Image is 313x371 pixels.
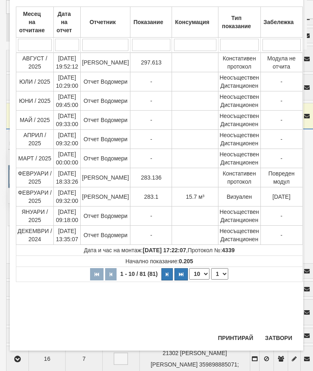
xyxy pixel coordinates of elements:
td: [DATE] 10:29:00 [53,72,81,91]
select: Брой редове на страница [189,268,209,280]
th: Забележка: No sort applied, activate to apply an ascending sort [260,7,302,37]
b: Месец на отчитане [19,11,45,33]
span: - [280,117,282,123]
button: Предишна страница [105,268,117,280]
td: [DATE] 09:33:00 [53,110,81,129]
span: - [280,155,282,162]
span: 283.1 [144,193,158,200]
b: Отчетник [90,19,116,25]
td: Визуален [218,187,260,206]
td: МАРТ / 2025 [16,149,54,168]
b: Консумация [175,19,209,25]
span: [DATE] [273,193,291,200]
span: - [280,213,282,219]
td: [DATE] 09:32:00 [53,129,81,149]
td: Отчет Водомери [81,129,130,149]
span: - [280,78,282,85]
td: [PERSON_NAME] [81,168,130,187]
td: ДЕКЕМВРИ / 2024 [16,225,54,244]
td: Неосъществен Дистанционен [218,129,260,149]
span: - [280,98,282,104]
select: Страница номер [211,268,228,280]
span: Протокол №: [187,247,234,253]
span: 1 - 10 / 81 (81) [118,271,160,277]
td: Неосъществен Дистанционен [218,149,260,168]
b: Тип показание [222,15,251,29]
td: Констативен протокол [218,168,260,187]
td: Констативен протокол [218,53,260,72]
span: Модула не отчита [267,55,296,70]
span: - [150,78,152,85]
td: Неосъществен Дистанционен [218,72,260,91]
td: Отчет Водомери [81,110,130,129]
span: 15.7 м³ [186,193,204,200]
span: Повреден модул [268,170,294,185]
span: Начално показание: [126,258,193,264]
button: Затвори [260,331,297,344]
td: Отчет Водомери [81,72,130,91]
strong: [DATE] 17:22:07 [143,247,186,253]
span: 297.613 [141,59,162,66]
span: - [280,136,282,142]
td: ФЕВРУАРИ / 2025 [16,187,54,206]
td: [DATE] 18:33:26 [53,168,81,187]
td: МАЙ / 2025 [16,110,54,129]
th: Дата на отчет: No sort applied, activate to apply an ascending sort [53,7,81,37]
strong: 0.205 [179,258,193,264]
td: Неосъществен Дистанционен [218,91,260,110]
span: Дата и час на монтаж: [84,247,186,253]
span: - [150,136,152,142]
td: Неосъществен Дистанционен [218,110,260,129]
button: Принтирай [213,331,258,344]
button: Последна страница [174,268,188,280]
td: Неосъществен Дистанционен [218,225,260,244]
span: - [150,213,152,219]
th: Тип показание: No sort applied, activate to apply an ascending sort [218,7,260,37]
th: Отчетник: No sort applied, activate to apply an ascending sort [81,7,130,37]
span: - [150,232,152,238]
td: [DATE] 00:00:00 [53,149,81,168]
td: [DATE] 19:52:12 [53,53,81,72]
td: [DATE] 13:35:07 [53,225,81,244]
span: - [150,98,152,104]
td: [PERSON_NAME] [81,187,130,206]
td: ЯНУАРИ / 2025 [16,206,54,225]
td: [DATE] 09:18:00 [53,206,81,225]
td: , [16,244,303,255]
td: Отчет Водомери [81,206,130,225]
b: Показание [133,19,163,25]
td: ЮНИ / 2025 [16,91,54,110]
th: Показание: No sort applied, activate to apply an ascending sort [130,7,172,37]
span: - [150,117,152,123]
td: Отчет Водомери [81,149,130,168]
td: [PERSON_NAME] [81,53,130,72]
td: [DATE] 09:45:00 [53,91,81,110]
td: Неосъществен Дистанционен [218,206,260,225]
td: АВГУСТ / 2025 [16,53,54,72]
button: Първа страница [90,268,104,280]
span: 283.136 [141,174,162,181]
strong: 4339 [222,247,235,253]
td: Отчет Водомери [81,225,130,244]
th: Месец на отчитане: No sort applied, activate to apply an ascending sort [16,7,54,37]
th: Консумация: No sort applied, activate to apply an ascending sort [172,7,218,37]
span: - [280,232,282,238]
b: Забележка [264,19,294,25]
td: ЮЛИ / 2025 [16,72,54,91]
button: Следваща страница [161,268,173,280]
td: ФЕВРУАРИ / 2025 [16,168,54,187]
td: Отчет Водомери [81,91,130,110]
td: АПРИЛ / 2025 [16,129,54,149]
span: - [150,155,152,162]
b: Дата на отчет [57,11,72,33]
td: [DATE] 09:32:00 [53,187,81,206]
